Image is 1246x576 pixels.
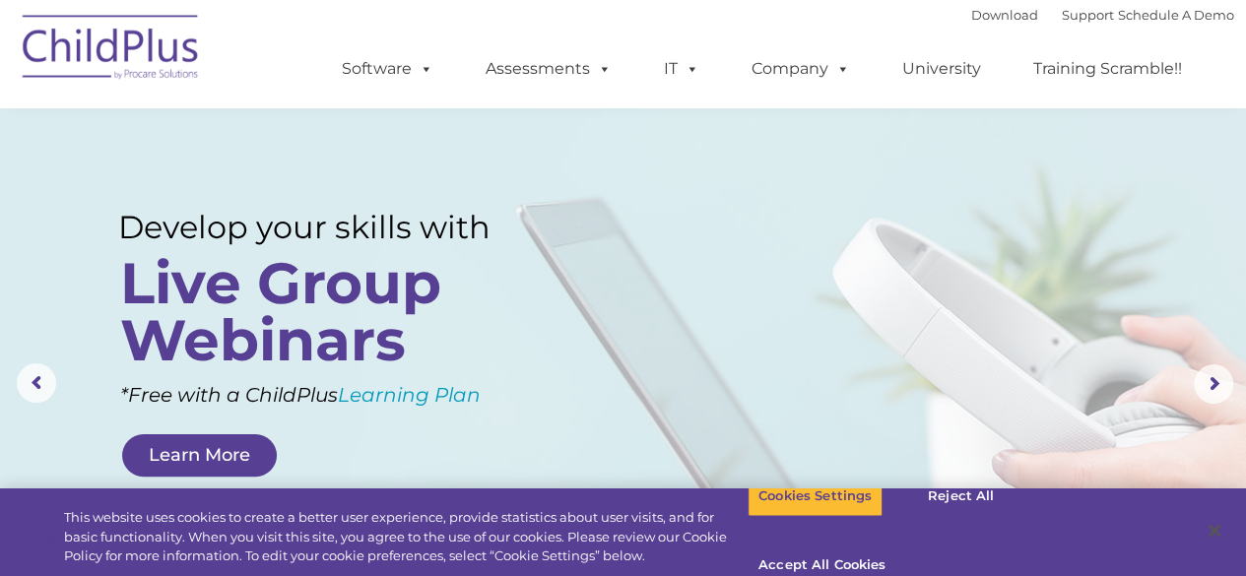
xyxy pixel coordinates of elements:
a: Company [732,49,870,89]
a: Training Scramble!! [1014,49,1202,89]
span: Phone number [274,211,358,225]
a: University [883,49,1001,89]
button: Close [1193,509,1236,552]
img: ChildPlus by Procare Solutions [13,1,210,99]
button: Reject All [899,476,1022,517]
a: Download [971,7,1038,23]
a: IT [644,49,719,89]
rs-layer: Develop your skills with [118,209,530,246]
rs-layer: *Free with a ChildPlus [120,376,560,414]
span: Last name [274,130,334,145]
a: Support [1062,7,1114,23]
a: Learning Plan [338,383,481,407]
a: Software [322,49,453,89]
a: Assessments [466,49,631,89]
font: | [971,7,1234,23]
div: This website uses cookies to create a better user experience, provide statistics about user visit... [64,508,748,566]
a: Learn More [122,434,277,477]
a: Schedule A Demo [1118,7,1234,23]
button: Cookies Settings [748,476,883,517]
rs-layer: Live Group Webinars [120,255,525,369]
